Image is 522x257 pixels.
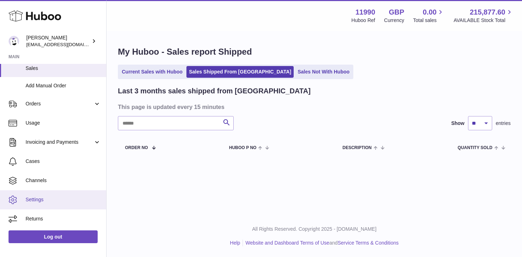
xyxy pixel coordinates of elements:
[352,17,375,24] div: Huboo Ref
[496,120,511,127] span: entries
[423,7,437,17] span: 0.00
[26,65,101,72] span: Sales
[453,17,513,24] span: AVAILABLE Stock Total
[413,7,445,24] a: 0.00 Total sales
[26,82,101,89] span: Add Manual Order
[389,7,404,17] strong: GBP
[342,146,371,150] span: Description
[229,146,256,150] span: Huboo P no
[9,36,19,47] img: heyyunnica@gmail.com
[245,240,329,246] a: Website and Dashboard Terms of Use
[26,34,90,48] div: [PERSON_NAME]
[112,226,516,233] p: All Rights Reserved. Copyright 2025 - [DOMAIN_NAME]
[384,17,404,24] div: Currency
[243,240,398,246] li: and
[26,177,101,184] span: Channels
[26,100,93,107] span: Orders
[453,7,513,24] a: 215,877.60 AVAILABLE Stock Total
[26,158,101,165] span: Cases
[355,7,375,17] strong: 11990
[26,139,93,146] span: Invoicing and Payments
[338,240,399,246] a: Service Terms & Conditions
[413,17,445,24] span: Total sales
[26,196,101,203] span: Settings
[295,66,352,78] a: Sales Not With Huboo
[186,66,294,78] a: Sales Shipped From [GEOGRAPHIC_DATA]
[458,146,493,150] span: Quantity Sold
[125,146,148,150] span: Order No
[26,42,104,47] span: [EMAIL_ADDRESS][DOMAIN_NAME]
[9,230,98,243] a: Log out
[230,240,240,246] a: Help
[118,103,509,111] h3: This page is updated every 15 minutes
[118,46,511,58] h1: My Huboo - Sales report Shipped
[26,215,101,222] span: Returns
[119,66,185,78] a: Current Sales with Huboo
[118,86,311,96] h2: Last 3 months sales shipped from [GEOGRAPHIC_DATA]
[470,7,505,17] span: 215,877.60
[26,120,101,126] span: Usage
[451,120,464,127] label: Show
